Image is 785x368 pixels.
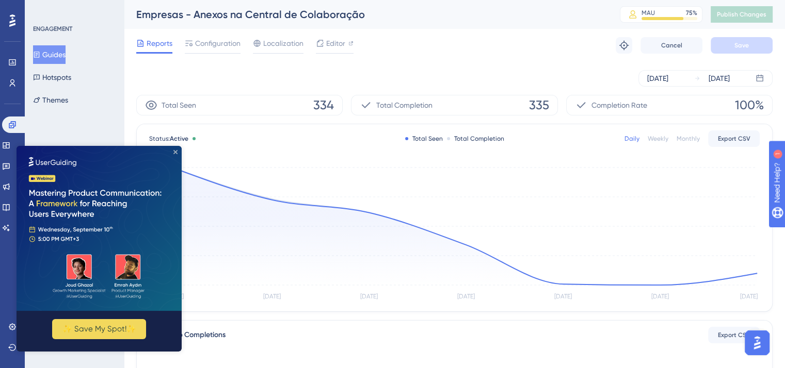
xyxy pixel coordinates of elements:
[591,99,647,111] span: Completion Rate
[648,135,668,143] div: Weekly
[742,327,773,358] iframe: UserGuiding AI Assistant Launcher
[734,41,749,49] span: Save
[263,37,303,49] span: Localization
[718,135,750,143] span: Export CSV
[708,130,760,147] button: Export CSV
[708,327,760,343] button: Export CSV
[147,37,172,49] span: Reports
[651,293,669,300] tspan: [DATE]
[326,37,345,49] span: Editor
[33,25,72,33] div: ENGAGEMENT
[170,135,188,142] span: Active
[376,99,432,111] span: Total Completion
[642,9,655,17] div: MAU
[36,173,130,193] button: ✨ Save My Spot!✨
[405,135,443,143] div: Total Seen
[529,97,549,113] span: 335
[735,97,764,113] span: 100%
[263,293,281,300] tspan: [DATE]
[33,45,66,64] button: Guides
[709,72,730,85] div: [DATE]
[24,3,65,15] span: Need Help?
[313,97,334,113] span: 334
[360,293,378,300] tspan: [DATE]
[711,37,773,54] button: Save
[447,135,504,143] div: Total Completion
[661,41,682,49] span: Cancel
[740,293,758,300] tspan: [DATE]
[162,99,196,111] span: Total Seen
[717,10,766,19] span: Publish Changes
[686,9,697,17] div: 75 %
[136,7,594,22] div: Empresas - Anexos na Central de Colaboração
[457,293,475,300] tspan: [DATE]
[72,5,75,13] div: 1
[624,135,639,143] div: Daily
[677,135,700,143] div: Monthly
[195,37,241,49] span: Configuration
[554,293,572,300] tspan: [DATE]
[647,72,668,85] div: [DATE]
[149,329,226,341] div: Total Step Completions
[640,37,702,54] button: Cancel
[33,91,68,109] button: Themes
[33,68,71,87] button: Hotspots
[149,135,188,143] span: Status:
[157,4,161,8] div: Close Preview
[711,6,773,23] button: Publish Changes
[718,331,750,339] span: Export CSV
